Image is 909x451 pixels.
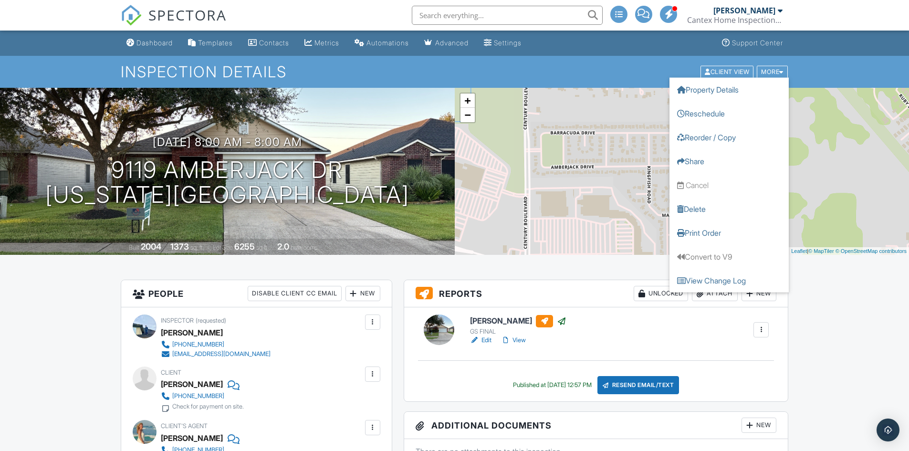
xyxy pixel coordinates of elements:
a: Share [669,149,789,173]
div: Attach [692,286,738,301]
a: Leaflet [791,248,807,254]
div: 2004 [141,241,161,252]
a: © OpenStreetMap contributors [836,248,907,254]
a: Dashboard [123,34,177,52]
a: Support Center [718,34,787,52]
h3: Reports [404,280,788,307]
div: Metrics [314,39,339,47]
a: Print Order [669,220,789,244]
span: Lot Size [213,244,233,251]
div: Open Intercom Messenger [877,419,899,441]
div: More [757,65,788,78]
div: Advanced [435,39,469,47]
span: bathrooms [291,244,318,251]
a: Automations (Basic) [351,34,413,52]
span: sq.ft. [256,244,268,251]
div: 1373 [170,241,189,252]
div: Cantex Home Inspections LLC [687,15,783,25]
a: [PHONE_NUMBER] [161,391,244,401]
a: Property Details [669,77,789,101]
a: Zoom out [460,108,475,122]
h3: People [121,280,392,307]
span: Built [129,244,139,251]
h6: [PERSON_NAME] [470,315,566,327]
div: [PERSON_NAME] [161,325,223,340]
div: Client View [700,65,753,78]
a: Settings [480,34,525,52]
a: [EMAIL_ADDRESS][DOMAIN_NAME] [161,349,271,359]
div: [PERSON_NAME] [713,6,775,15]
span: SPECTORA [148,5,227,25]
div: New [742,286,776,301]
div: Dashboard [136,39,173,47]
a: Client View [700,68,756,75]
div: [PHONE_NUMBER] [172,341,224,348]
a: Advanced [420,34,472,52]
a: Templates [184,34,237,52]
div: Published at [DATE] 12:57 PM [513,381,592,389]
div: 2.0 [277,241,289,252]
div: Disable Client CC Email [248,286,342,301]
a: Convert to V9 [669,244,789,268]
a: View Change Log [669,268,789,292]
a: [PERSON_NAME] GS FINAL [470,315,566,336]
div: Settings [494,39,522,47]
div: New [345,286,380,301]
h1: 9119 Amberjack Dr [US_STATE][GEOGRAPHIC_DATA] [45,157,409,208]
div: [EMAIL_ADDRESS][DOMAIN_NAME] [172,350,271,358]
span: Client [161,369,181,376]
div: Support Center [732,39,783,47]
span: sq. ft. [190,244,204,251]
span: (requested) [196,317,226,324]
a: Delete [669,197,789,220]
a: Edit [470,336,491,345]
h1: Inspection Details [121,63,789,80]
h3: Additional Documents [404,412,788,439]
div: Unlocked [634,286,688,301]
span: Inspector [161,317,194,324]
input: Search everything... [412,6,603,25]
a: Metrics [301,34,343,52]
a: Zoom in [460,94,475,108]
a: Reschedule [669,101,789,125]
a: [PERSON_NAME] [161,431,223,445]
div: Contacts [259,39,289,47]
div: [PERSON_NAME] [161,377,223,391]
span: Client's Agent [161,422,208,430]
div: Templates [198,39,233,47]
div: Check for payment on site. [172,403,244,410]
div: New [742,418,776,433]
a: [PHONE_NUMBER] [161,340,271,349]
div: [PHONE_NUMBER] [172,392,224,400]
div: | [789,247,909,255]
div: 6255 [234,241,255,252]
a: © MapTiler [808,248,834,254]
div: Resend Email/Text [597,376,679,394]
a: View [501,336,526,345]
a: Reorder / Copy [669,125,789,149]
a: SPECTORA [121,13,227,33]
h3: [DATE] 8:00 am - 8:00 am [153,136,302,148]
div: GS FINAL [470,328,566,336]
a: Contacts [244,34,293,52]
div: Cancel [686,179,709,190]
div: Automations [366,39,409,47]
img: The Best Home Inspection Software - Spectora [121,5,142,26]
